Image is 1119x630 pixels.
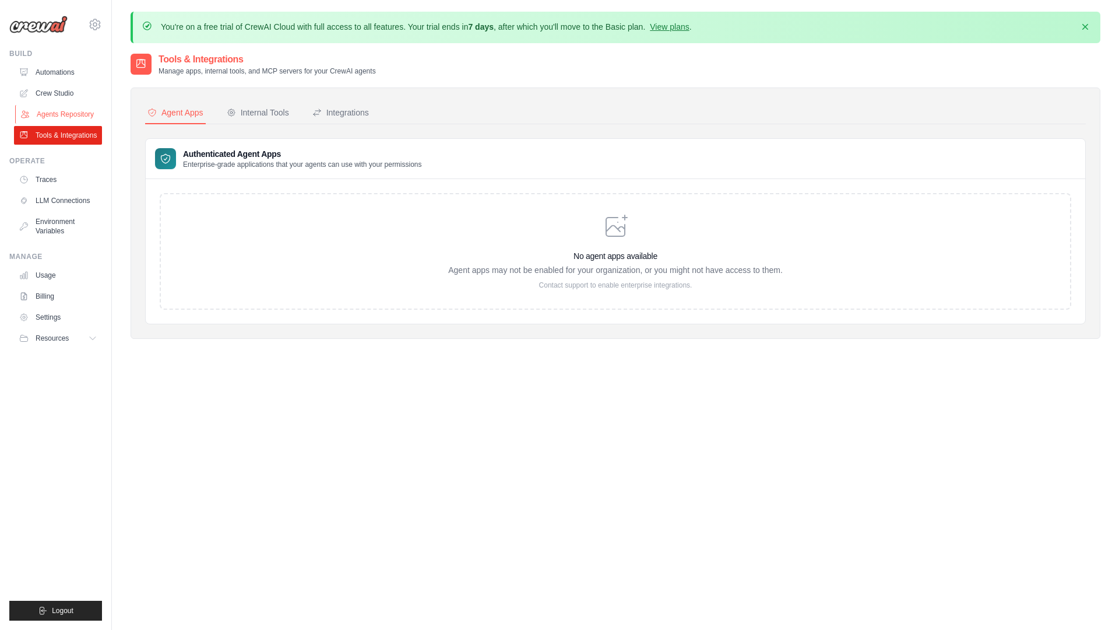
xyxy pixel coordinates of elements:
[14,266,102,285] a: Usage
[159,66,376,76] p: Manage apps, internal tools, and MCP servers for your CrewAI agents
[650,22,689,32] a: View plans
[14,84,102,103] a: Crew Studio
[183,148,422,160] h3: Authenticated Agent Apps
[224,102,291,124] button: Internal Tools
[227,107,289,118] div: Internal Tools
[9,601,102,621] button: Logout
[9,156,102,166] div: Operate
[145,102,206,124] button: Agent Apps
[14,329,102,348] button: Resources
[14,126,102,145] a: Tools & Integrations
[9,16,68,33] img: Logo
[147,107,203,118] div: Agent Apps
[14,170,102,189] a: Traces
[15,105,103,124] a: Agents Repository
[14,212,102,240] a: Environment Variables
[183,160,422,169] p: Enterprise-grade applications that your agents can use with your permissions
[52,606,73,615] span: Logout
[448,250,783,262] h3: No agent apps available
[9,252,102,261] div: Manage
[14,287,102,306] a: Billing
[14,308,102,327] a: Settings
[448,281,783,290] p: Contact support to enable enterprise integrations.
[36,334,69,343] span: Resources
[14,63,102,82] a: Automations
[310,102,371,124] button: Integrations
[312,107,369,118] div: Integrations
[159,52,376,66] h2: Tools & Integrations
[161,21,692,33] p: You're on a free trial of CrewAI Cloud with full access to all features. Your trial ends in , aft...
[14,191,102,210] a: LLM Connections
[468,22,494,32] strong: 7 days
[448,264,783,276] p: Agent apps may not be enabled for your organization, or you might not have access to them.
[9,49,102,58] div: Build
